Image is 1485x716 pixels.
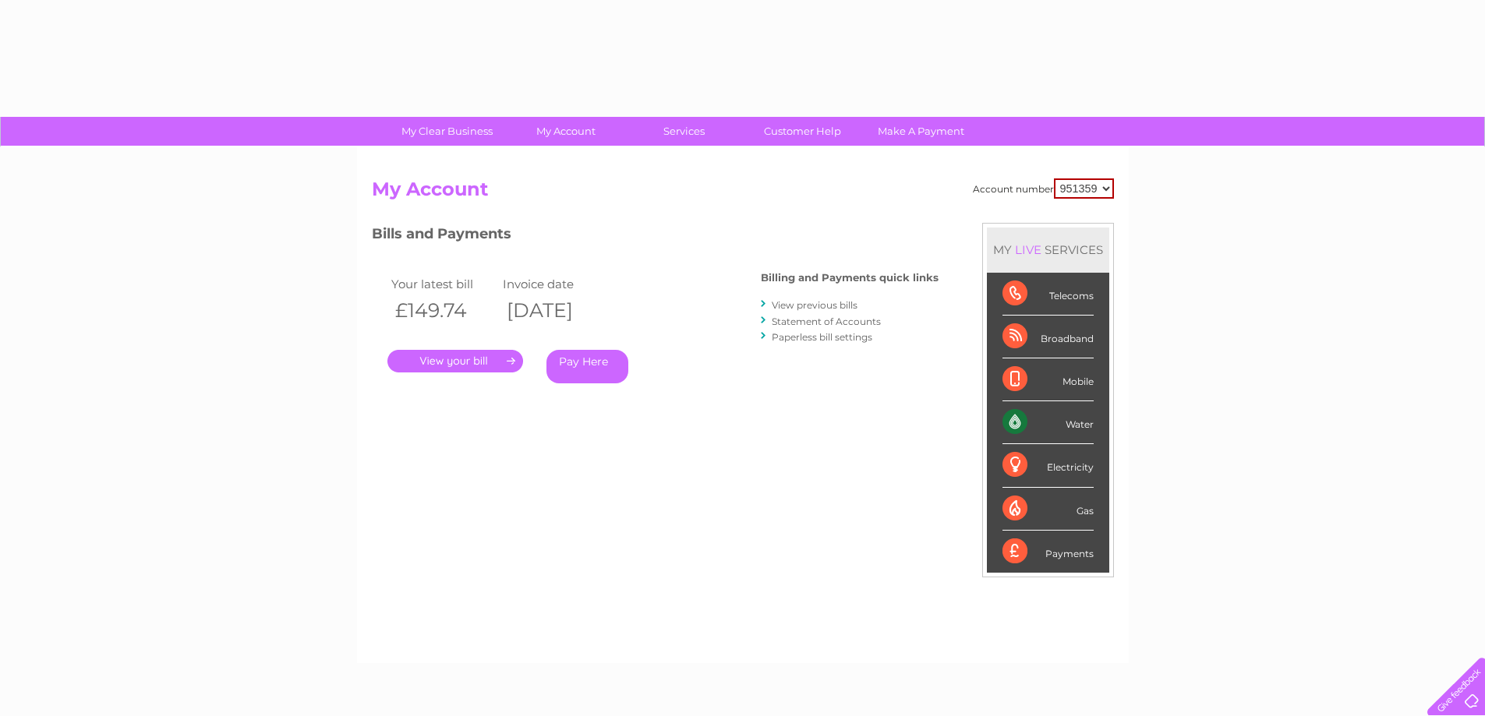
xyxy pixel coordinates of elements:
a: Paperless bill settings [772,331,872,343]
a: Make A Payment [857,117,985,146]
a: My Clear Business [383,117,511,146]
div: Electricity [1002,444,1094,487]
div: Payments [1002,531,1094,573]
div: Mobile [1002,358,1094,401]
a: Customer Help [738,117,867,146]
div: Gas [1002,488,1094,531]
h4: Billing and Payments quick links [761,272,939,284]
a: Statement of Accounts [772,316,881,327]
div: MY SERVICES [987,227,1109,272]
a: Services [620,117,748,146]
div: Broadband [1002,316,1094,358]
td: Invoice date [499,273,611,295]
a: . [387,350,523,372]
div: LIVE [1012,242,1045,257]
div: Account number [973,178,1114,199]
div: Telecoms [1002,273,1094,316]
h3: Bills and Payments [372,223,939,250]
th: £149.74 [387,295,500,326]
h2: My Account [372,178,1114,208]
th: [DATE] [499,295,611,326]
a: Pay Here [546,350,628,383]
a: View previous bills [772,299,857,311]
a: My Account [501,117,630,146]
td: Your latest bill [387,273,500,295]
div: Water [1002,401,1094,444]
